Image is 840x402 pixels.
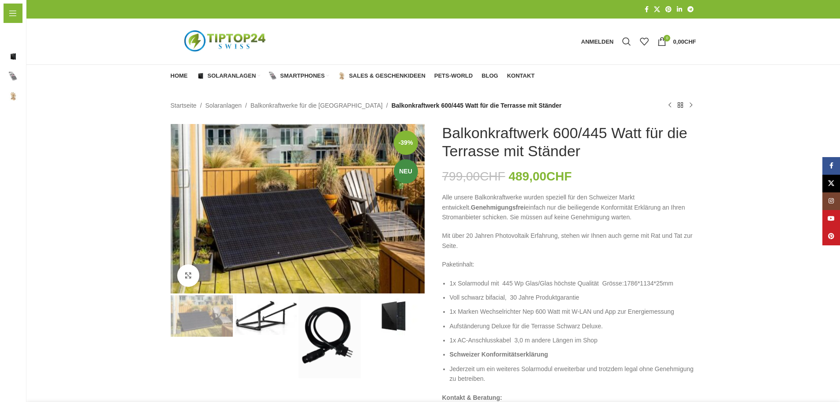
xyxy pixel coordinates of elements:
[581,39,614,45] span: Anmelden
[684,38,696,45] span: CHF
[434,72,473,79] span: Pets-World
[442,124,696,160] h1: Balkonkraftwerk 600/445 Watt für die Terrasse mit Ständer
[9,108,41,124] span: Pets-World
[22,49,61,64] span: Solaranlagen
[171,67,188,85] a: Home
[651,4,663,15] a: X Social Link
[22,68,61,84] span: Smartphones
[9,148,32,164] span: Kontakt
[269,67,329,85] a: Smartphones
[442,394,502,401] strong: Kontakt & Beratung:
[471,204,526,211] strong: Genehmigungsfrei
[394,131,418,155] span: -39%
[299,295,361,378] img: Anschlusskabel Wechselrichter
[280,72,325,79] span: Smartphones
[338,72,346,80] img: Sales & Geschenkideen
[685,4,696,15] a: Telegram Social Link
[665,100,675,111] a: Vorheriges Produkt
[9,52,18,61] img: Solaranlagen
[482,67,498,85] a: Blog
[197,72,205,80] img: Solaranlagen
[686,100,696,111] a: Nächstes Produkt
[21,8,37,18] span: Menü
[442,192,696,222] p: Alle unsere Balkonkraftwerke wurden speziell für den Schweizer Markt entwickelt. einfach nur die ...
[171,295,233,337] img: Steckerkraftwerk für die Terrasse
[450,307,696,316] li: 1x Marken Wechselrichter Nep 600 Watt mit W-LAN und App zur Energiemessung
[171,72,188,79] span: Home
[250,101,383,110] a: Balkonkraftwerke für die [GEOGRAPHIC_DATA]
[577,33,618,50] a: Anmelden
[171,101,197,110] a: Startseite
[663,4,674,15] a: Pinterest Social Link
[349,72,425,79] span: Sales & Geschenkideen
[22,88,92,104] span: Sales & Geschenkideen
[205,101,242,110] a: Solaranlagen
[9,72,18,81] img: Smartphones
[171,38,281,45] a: Logo der Website
[822,228,840,245] a: Pinterest Social Link
[392,101,562,110] span: Balkonkraftwerk 600/445 Watt für die Terrasse mit Ständer
[673,38,696,45] bdi: 0,00
[450,293,696,302] li: Voll schwarz bifacial, 30 Jahre Produktgarantie
[442,231,696,251] p: Mit über 20 Jahren Photovoltaik Erfahrung, stehen wir Ihnen auch gerne mit Rat und Tat zur Seite.
[507,67,535,85] a: Kontakt
[664,35,670,41] span: 0
[9,92,18,101] img: Sales & Geschenkideen
[394,159,418,184] span: Neu
[171,124,425,293] img: Steckerkraftwerk für die Terrasse
[450,335,696,345] li: 1x AC-Anschlusskabel 3,0 m andere Längen im Shop
[507,72,535,79] span: Kontakt
[171,101,562,110] nav: Breadcrumb
[450,364,696,384] li: Jederzeit um ein weiteres Solarmodul erweiterbar und trotzdem legal ohne Genehmigung zu betreiben.
[546,169,572,183] span: CHF
[208,72,256,79] span: Solaranlagen
[618,33,635,50] a: Suche
[442,259,696,269] p: Paketinhalt:
[166,67,539,85] div: Hauptnavigation
[480,169,505,183] span: CHF
[822,210,840,228] a: YouTube Social Link
[450,321,696,331] li: Aufständerung Deluxe für die Terrasse Schwarz Deluxe.
[362,295,425,337] img: Solarmodul bificial
[9,29,26,45] span: Home
[442,169,505,183] bdi: 799,00
[653,33,700,50] a: 0 0,00CHF
[450,278,696,288] li: 1x Solarmodul mit 445 Wp Glas/Glas höchste Qualität Grösse:1786*1134*25mm
[635,33,653,50] div: Meine Wunschliste
[482,72,498,79] span: Blog
[434,67,473,85] a: Pets-World
[508,169,571,183] bdi: 489,00
[450,351,548,358] span: Schweizer Konformitätserklärung
[9,128,22,144] span: Blog
[822,192,840,210] a: Instagram Social Link
[338,67,425,85] a: Sales & Geschenkideen
[674,4,685,15] a: LinkedIn Social Link
[642,4,651,15] a: Facebook Social Link
[269,72,277,80] img: Smartphones
[822,157,840,175] a: Facebook Social Link
[197,67,261,85] a: Solaranlagen
[235,295,297,335] img: Deluxe Aufständerung Solarmodul
[822,175,840,192] a: X Social Link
